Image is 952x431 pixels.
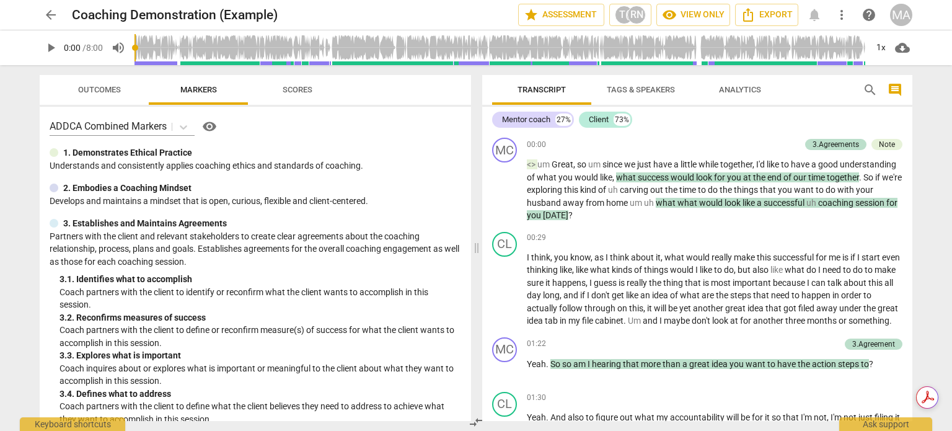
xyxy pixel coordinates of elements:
[576,265,590,275] span: like
[606,198,630,208] span: home
[612,265,634,275] span: kinds
[753,172,767,182] span: the
[650,185,665,195] span: out
[827,278,844,288] span: talk
[43,40,58,55] span: play_arrow
[527,210,543,220] span: you
[716,290,730,300] span: the
[527,265,560,275] span: thinking
[811,278,827,288] span: can
[712,252,734,262] span: really
[59,286,461,311] p: Coach partners with the client to identify or reconfirm what the client wants to accomplish in th...
[537,159,552,169] span: Filler word
[623,359,641,369] span: that
[644,265,670,275] span: things
[665,185,679,195] span: the
[806,265,818,275] span: do
[543,290,560,300] span: long
[862,252,882,262] span: start
[524,7,599,22] span: Assessment
[502,113,550,126] div: Mentor coach
[628,316,643,326] span: Filler word
[615,6,633,24] div: T(
[595,316,624,326] span: cabinet
[677,198,699,208] span: what
[843,265,853,275] span: to
[875,172,882,182] span: if
[720,185,734,195] span: the
[662,7,677,22] span: visibility
[524,7,539,22] span: star
[612,290,626,300] span: get
[588,359,592,369] span: I
[588,159,602,169] span: Filler word
[631,252,656,262] span: about
[890,4,912,26] button: MA
[699,159,720,169] span: while
[562,359,573,369] span: so
[770,265,785,275] span: Filler word
[63,146,192,159] p: 1. Demonstrates Ethical Practice
[589,278,594,288] span: I
[560,316,568,326] span: in
[868,278,884,288] span: this
[584,303,617,313] span: through
[59,311,461,324] div: 3. 2. Reconfirms measures of success
[50,159,461,172] p: Understands and consistently applies coaching ethics and standards of coaching.
[734,265,738,275] span: ,
[778,185,794,195] span: you
[885,80,905,100] button: Show/Hide comments
[63,217,227,230] p: 3. Establishes and Maintains Agreements
[743,172,753,182] span: at
[679,185,698,195] span: time
[692,316,712,326] span: don't
[725,303,747,313] span: great
[560,265,572,275] span: like
[807,316,839,326] span: months
[773,278,807,288] span: because
[832,290,841,300] span: in
[545,278,552,288] span: it
[863,82,878,97] span: search
[620,185,650,195] span: carving
[863,290,871,300] span: to
[738,265,752,275] span: but
[702,290,716,300] span: are
[591,290,612,300] span: don't
[626,290,640,300] span: like
[59,324,461,349] p: Coach partners with the client to define or reconfirm measure(s) of success for what the client w...
[813,139,859,150] div: 3.Agreements
[730,290,753,300] span: steps
[725,198,743,208] span: look
[743,198,757,208] span: like
[827,172,859,182] span: together
[671,172,696,182] span: would
[602,159,624,169] span: since
[661,252,664,262] span: ,
[842,252,850,262] span: is
[783,172,793,182] span: of
[545,316,560,326] span: tab
[564,185,580,195] span: this
[752,265,770,275] span: also
[640,290,652,300] span: an
[546,359,550,369] span: .
[852,339,895,350] div: 3.Agreement
[560,290,563,300] span: ,
[630,198,644,208] span: Filler word
[591,252,594,262] span: ,
[793,172,808,182] span: our
[756,159,767,169] span: I'd
[527,172,537,182] span: of
[180,85,217,94] span: Markers
[612,172,616,182] span: ,
[616,172,638,182] span: what
[811,159,818,169] span: a
[590,265,612,275] span: what
[757,252,773,262] span: this
[752,159,756,169] span: ,
[747,303,765,313] span: idea
[686,252,712,262] span: would
[808,172,827,182] span: time
[586,278,589,288] span: ,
